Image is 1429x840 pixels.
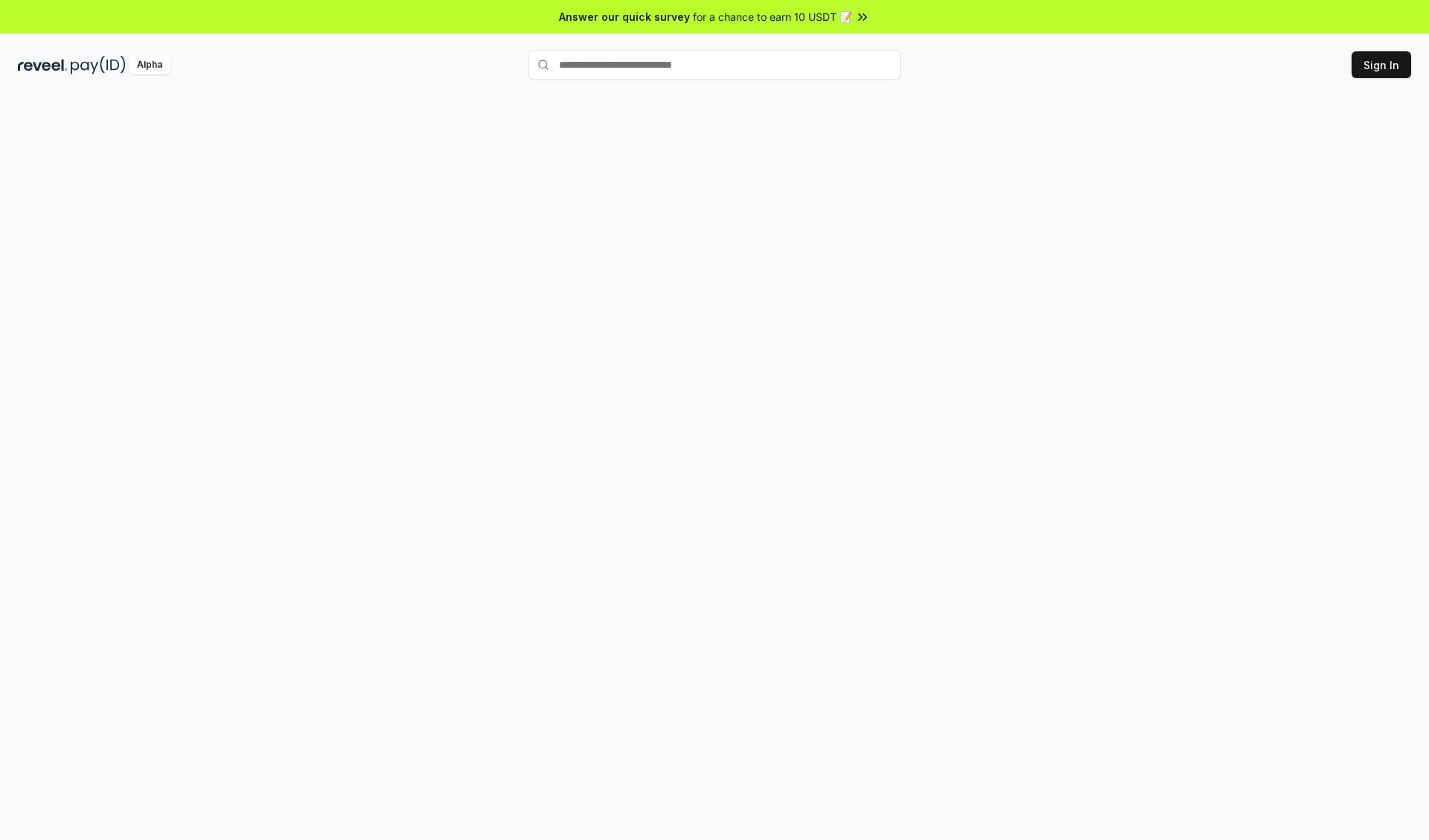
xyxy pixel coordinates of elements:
img: pay_id [71,56,126,74]
span: Answer our quick survey [559,9,690,25]
span: for a chance to earn 10 USDT 📝 [693,9,852,25]
img: reveel_dark [18,56,68,74]
button: Sign In [1352,51,1411,78]
div: Alpha [129,56,170,74]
